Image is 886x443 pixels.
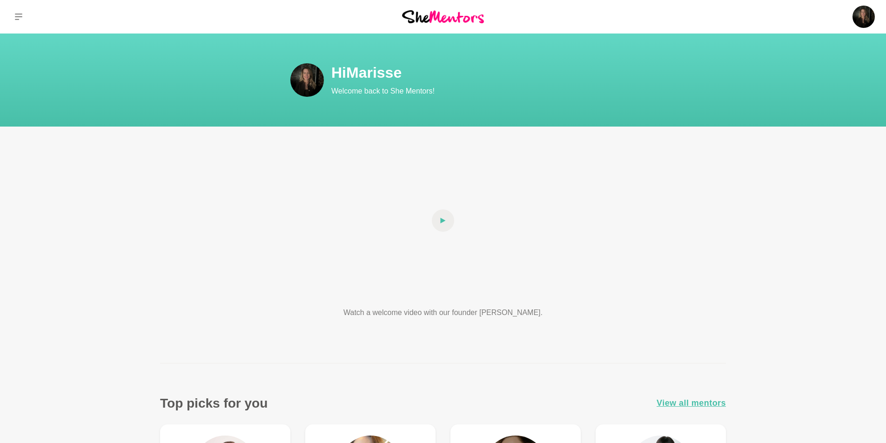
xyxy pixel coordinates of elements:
[290,63,324,97] img: Marisse van den Berg
[657,396,726,410] a: View all mentors
[331,63,666,82] h1: Hi Marisse
[309,307,577,318] p: Watch a welcome video with our founder [PERSON_NAME].
[852,6,875,28] img: Marisse van den Berg
[160,395,268,411] h3: Top picks for you
[402,10,484,23] img: She Mentors Logo
[331,86,666,97] p: Welcome back to She Mentors!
